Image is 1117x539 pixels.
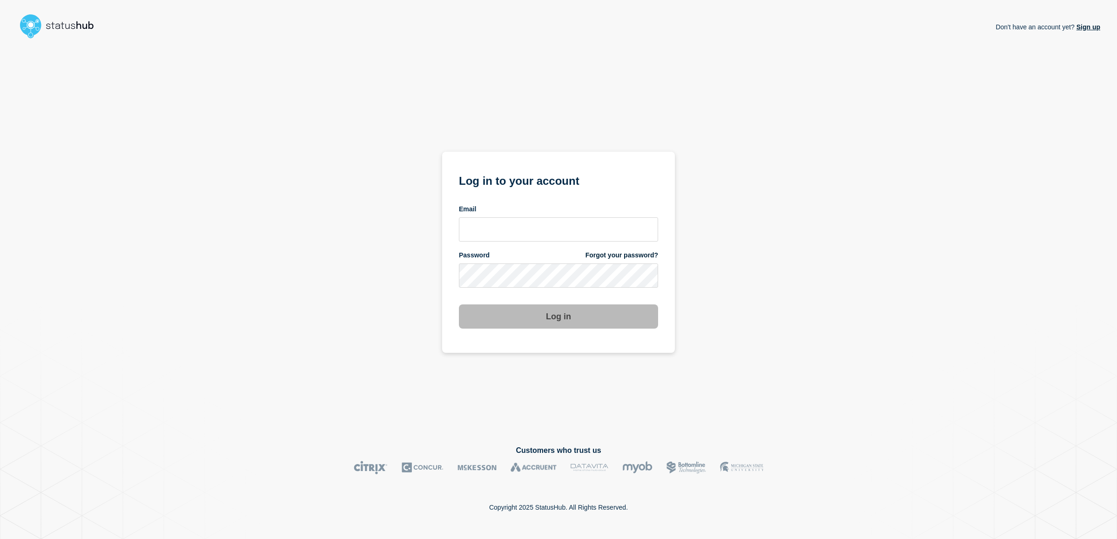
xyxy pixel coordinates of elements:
img: myob logo [622,461,653,474]
span: Email [459,205,476,214]
h2: Customers who trust us [17,446,1100,455]
img: DataVita logo [571,461,608,474]
a: Forgot your password? [585,251,658,260]
span: Password [459,251,490,260]
img: StatusHub logo [17,11,105,41]
input: password input [459,263,658,288]
img: Accruent logo [511,461,557,474]
img: Citrix logo [354,461,388,474]
img: Bottomline logo [666,461,706,474]
p: Don't have an account yet? [996,16,1100,38]
img: McKesson logo [458,461,497,474]
p: Copyright 2025 StatusHub. All Rights Reserved. [489,504,628,511]
h1: Log in to your account [459,171,658,189]
input: email input [459,217,658,242]
button: Log in [459,304,658,329]
img: Concur logo [402,461,444,474]
img: MSU logo [720,461,763,474]
a: Sign up [1075,23,1100,31]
